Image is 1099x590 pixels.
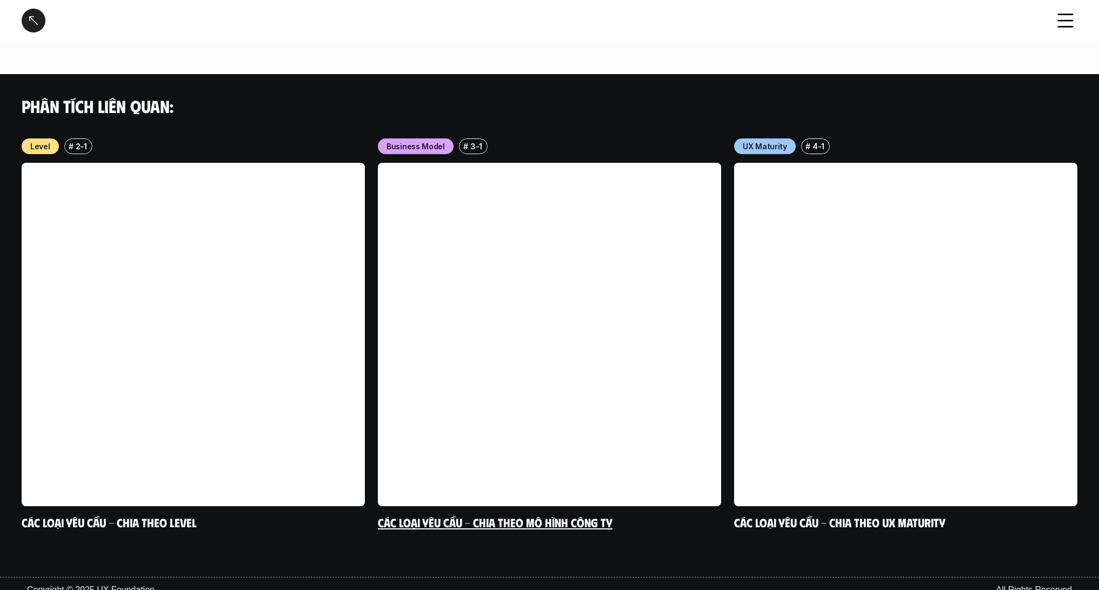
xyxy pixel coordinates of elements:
[22,96,1077,116] h4: Phân tích liên quan:
[387,141,445,152] p: Business Model
[734,515,945,529] a: Các loại yêu cầu - Chia theo UX Maturity
[76,141,87,152] p: 2-1
[378,515,612,529] a: Các loại yêu cầu - Chia theo mô hình công ty
[743,141,787,152] p: UX Maturity
[805,142,810,150] h6: #
[470,141,482,152] p: 3-1
[463,142,468,150] h6: #
[22,515,197,529] a: Các loại yêu cầu - Chia theo level
[812,141,824,152] p: 4-1
[69,142,74,150] h6: #
[30,141,50,152] p: Level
